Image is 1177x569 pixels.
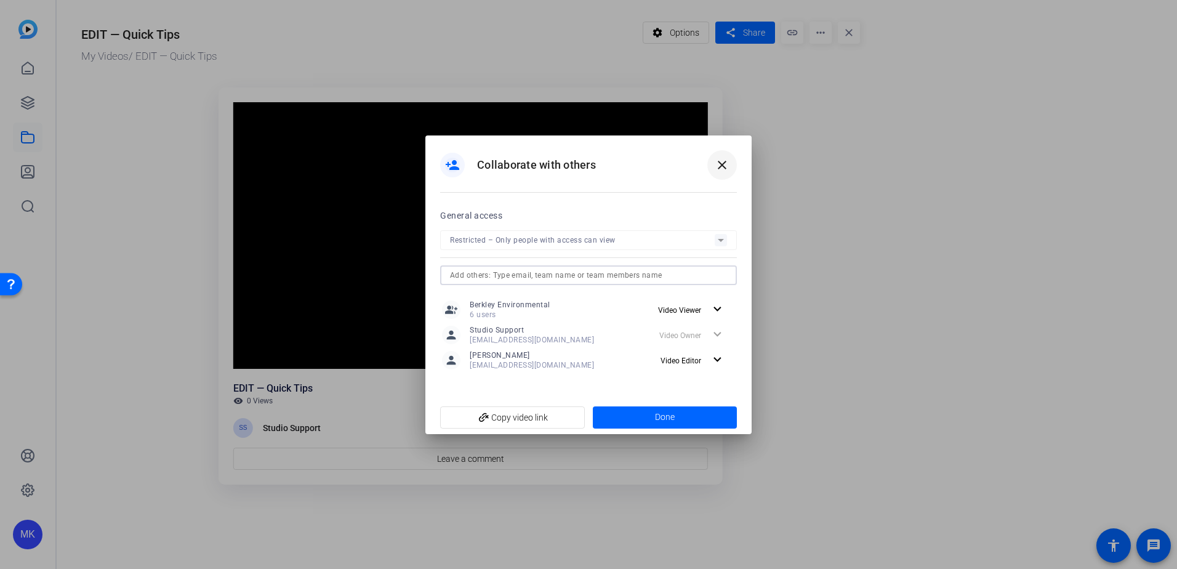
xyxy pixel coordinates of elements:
[450,406,575,429] span: Copy video link
[442,351,460,369] mat-icon: person
[661,357,701,365] span: Video Editor
[470,300,550,310] span: Berkley Environmental
[715,158,729,172] mat-icon: close
[656,349,735,371] button: Video Editor
[440,208,502,223] h2: General access
[658,306,701,315] span: Video Viewer
[445,158,460,172] mat-icon: person_add
[653,299,735,321] button: Video Viewer
[444,302,459,317] mat-icon: group_add
[470,310,550,320] span: 6 users
[470,325,594,335] span: Studio Support
[470,350,594,360] span: [PERSON_NAME]
[470,335,594,345] span: [EMAIL_ADDRESS][DOMAIN_NAME]
[710,302,725,317] mat-icon: expand_more
[440,406,585,429] button: Copy video link
[593,406,737,429] button: Done
[710,352,725,368] mat-icon: expand_more
[655,411,675,424] span: Done
[442,326,460,344] mat-icon: person
[473,408,494,429] mat-icon: add_link
[477,158,596,172] h1: Collaborate with others
[450,268,727,283] input: Add others: Type email, team name or team members name
[470,360,594,370] span: [EMAIL_ADDRESS][DOMAIN_NAME]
